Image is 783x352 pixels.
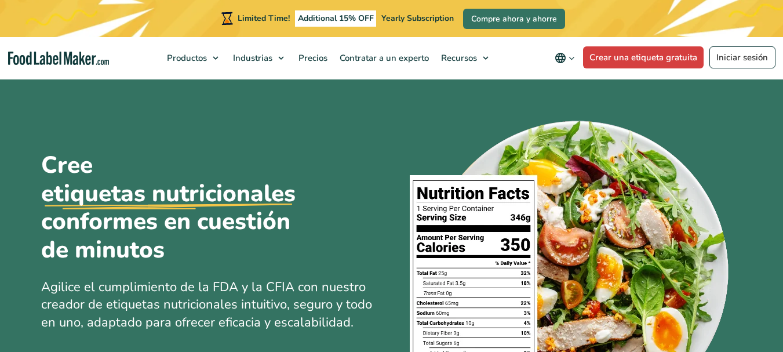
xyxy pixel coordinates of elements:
[41,151,319,264] h1: Cree conformes en cuestión de minutos
[8,52,109,65] a: Food Label Maker homepage
[41,180,296,208] u: etiquetas nutricionales
[334,37,432,79] a: Contratar a un experto
[238,13,290,24] span: Limited Time!
[227,37,290,79] a: Industrias
[463,9,565,29] a: Compre ahora y ahorre
[41,278,372,332] span: Agilice el cumplimiento de la FDA y la CFIA con nuestro creador de etiquetas nutricionales intuit...
[381,13,454,24] span: Yearly Subscription
[230,52,274,64] span: Industrias
[295,10,377,27] span: Additional 15% OFF
[435,37,494,79] a: Recursos
[295,52,329,64] span: Precios
[161,37,224,79] a: Productos
[438,52,478,64] span: Recursos
[163,52,208,64] span: Productos
[547,46,583,70] button: Change language
[293,37,331,79] a: Precios
[583,46,704,68] a: Crear una etiqueta gratuita
[336,52,430,64] span: Contratar a un experto
[709,46,775,68] a: Iniciar sesión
